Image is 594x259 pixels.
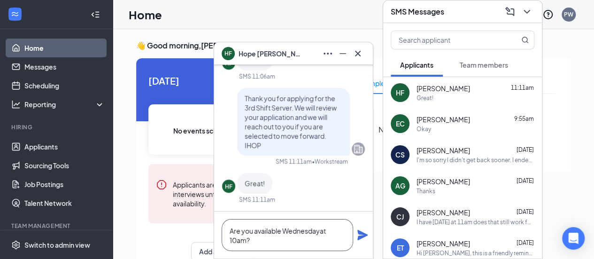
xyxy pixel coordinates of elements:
[417,249,534,257] div: Hi [PERSON_NAME], this is a friendly reminder. To move forward with your application for [PERSON_...
[24,39,105,57] a: Home
[350,46,365,61] button: Cross
[24,76,105,95] a: Scheduling
[173,126,272,136] span: No events scheduled for [DATE] .
[504,6,516,17] svg: ComposeMessage
[391,31,502,49] input: Search applicant
[417,177,470,186] span: [PERSON_NAME]
[417,125,431,133] div: Okay
[564,10,573,18] div: PW
[542,9,554,20] svg: QuestionInfo
[517,177,534,184] span: [DATE]
[417,84,470,93] span: [PERSON_NAME]
[395,181,405,190] div: AG
[396,88,404,97] div: HF
[562,227,585,250] div: Open Intercom Messenger
[11,123,103,131] div: Hiring
[417,156,534,164] div: I'm so sorry I didn't get back sooner. I ended up in the hospital last night. I don't currently k...
[129,7,162,23] h1: Home
[521,36,529,44] svg: MagnifyingGlass
[24,194,105,212] a: Talent Network
[24,137,105,156] a: Applicants
[417,208,470,217] span: [PERSON_NAME]
[148,73,297,88] span: [DATE]
[397,243,404,252] div: ET
[136,40,571,51] h3: 👋 Good morning, [PERSON_NAME] !
[395,150,405,159] div: CS
[222,219,353,251] textarea: Are you available Wednesdayat 10am?
[24,175,105,194] a: Job Postings
[514,115,534,122] span: 9:55am
[417,115,470,124] span: [PERSON_NAME]
[353,143,364,155] svg: Company
[502,4,517,19] button: ComposeMessage
[417,94,433,102] div: Great!
[391,7,444,17] h3: SMS Messages
[11,240,21,250] svg: Settings
[511,84,534,91] span: 11:11am
[239,48,304,59] span: Hope [PERSON_NAME]
[337,48,348,59] svg: Minimize
[417,146,470,155] span: [PERSON_NAME]
[239,72,275,80] div: SMS 11:06am
[239,196,275,204] div: SMS 11:11am
[521,6,532,17] svg: ChevronDown
[91,10,100,19] svg: Collapse
[517,239,534,246] span: [DATE]
[357,229,368,241] svg: Plane
[276,157,312,165] div: SMS 11:11am
[400,61,433,69] span: Applicants
[517,208,534,215] span: [DATE]
[11,222,103,230] div: Team Management
[312,157,348,165] span: • Workstream
[320,46,335,61] button: Ellipses
[417,187,435,195] div: Thanks
[245,94,337,149] span: Thank you for applying for the 3rd Shift Server. We will review your application and we will reac...
[335,46,350,61] button: Minimize
[245,179,265,188] span: Great!
[396,212,404,221] div: CJ
[519,4,534,19] button: ChevronDown
[156,179,167,190] svg: Error
[24,240,90,250] div: Switch to admin view
[24,57,105,76] a: Messages
[417,239,470,248] span: [PERSON_NAME]
[517,146,534,153] span: [DATE]
[24,100,105,109] div: Reporting
[396,119,405,128] div: EC
[417,218,534,226] div: I have [DATE] at 11am does that still work for you?
[352,48,363,59] svg: Cross
[173,179,289,208] div: Applicants are unable to schedule interviews until you set up your availability.
[11,100,21,109] svg: Analysis
[378,124,509,135] span: No follow-up needed at the moment
[225,182,232,190] div: HF
[322,48,333,59] svg: Ellipses
[24,156,105,175] a: Sourcing Tools
[10,9,20,19] svg: WorkstreamLogo
[460,61,508,69] span: Team members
